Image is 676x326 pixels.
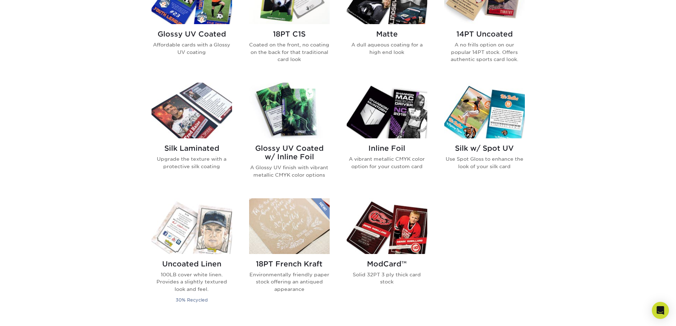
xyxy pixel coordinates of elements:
[152,198,232,313] a: Uncoated Linen Trading Cards Uncoated Linen 100LB cover white linen. Provides a slightly textured...
[312,198,330,220] img: New Product
[152,144,232,153] h2: Silk Laminated
[152,83,232,190] a: Silk Laminated Trading Cards Silk Laminated Upgrade the texture with a protective silk coating
[347,83,427,138] img: Inline Foil Trading Cards
[152,83,232,138] img: Silk Laminated Trading Cards
[249,198,330,313] a: 18PT French Kraft Trading Cards 18PT French Kraft Environmentally friendly paper stock offering a...
[347,144,427,153] h2: Inline Foil
[347,155,427,170] p: A vibrant metallic CMYK color option for your custom card
[347,41,427,56] p: A dull aqueous coating for a high end look
[347,83,427,190] a: Inline Foil Trading Cards Inline Foil A vibrant metallic CMYK color option for your custom card
[152,198,232,254] img: Uncoated Linen Trading Cards
[249,198,330,254] img: 18PT French Kraft Trading Cards
[444,30,525,38] h2: 14PT Uncoated
[347,198,427,254] img: ModCard™ Trading Cards
[444,83,525,190] a: Silk w/ Spot UV Trading Cards Silk w/ Spot UV Use Spot Gloss to enhance the look of your silk card
[176,297,208,303] small: 30% Recycled
[152,271,232,293] p: 100LB cover white linen. Provides a slightly textured look and feel.
[347,198,427,313] a: ModCard™ Trading Cards ModCard™ Solid 32PT 3 ply thick card stock
[249,144,330,161] h2: Glossy UV Coated w/ Inline Foil
[444,144,525,153] h2: Silk w/ Spot UV
[347,271,427,286] p: Solid 32PT 3 ply thick card stock
[249,83,330,138] img: Glossy UV Coated w/ Inline Foil Trading Cards
[152,155,232,170] p: Upgrade the texture with a protective silk coating
[249,271,330,293] p: Environmentally friendly paper stock offering an antiqued appearance
[652,302,669,319] div: Open Intercom Messenger
[152,260,232,268] h2: Uncoated Linen
[444,83,525,138] img: Silk w/ Spot UV Trading Cards
[249,260,330,268] h2: 18PT French Kraft
[249,41,330,63] p: Coated on the front, no coating on the back for that traditional card look
[444,41,525,63] p: A no frills option on our popular 14PT stock. Offers authentic sports card look.
[347,30,427,38] h2: Matte
[152,30,232,38] h2: Glossy UV Coated
[444,155,525,170] p: Use Spot Gloss to enhance the look of your silk card
[249,30,330,38] h2: 18PT C1S
[152,41,232,56] p: Affordable cards with a Glossy UV coating
[249,83,330,190] a: Glossy UV Coated w/ Inline Foil Trading Cards Glossy UV Coated w/ Inline Foil A Glossy UV finish ...
[249,164,330,178] p: A Glossy UV finish with vibrant metallic CMYK color options
[347,260,427,268] h2: ModCard™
